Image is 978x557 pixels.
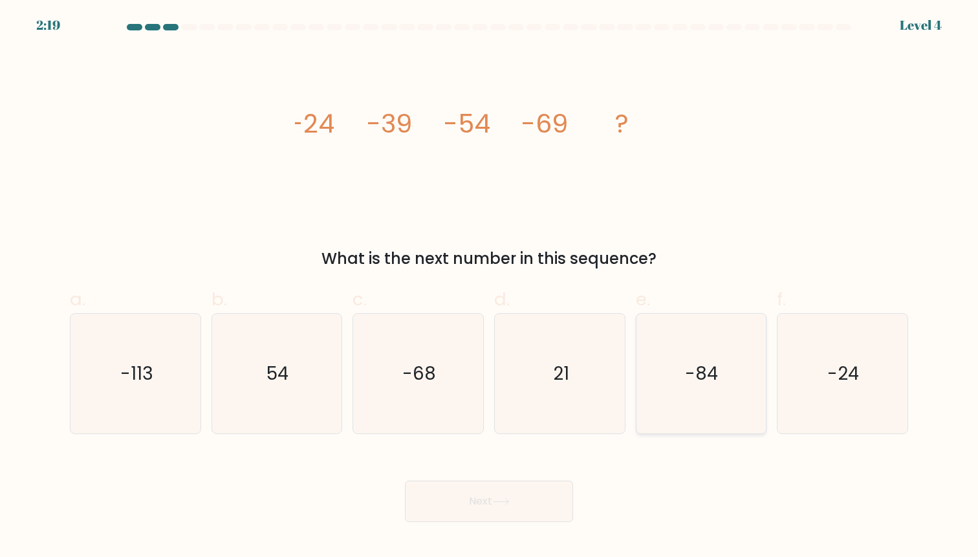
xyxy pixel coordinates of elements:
text: -24 [827,361,860,386]
div: 2:19 [36,16,60,35]
tspan: -24 [289,105,334,142]
text: 21 [553,361,569,386]
text: -68 [402,361,436,386]
text: 54 [266,361,289,386]
tspan: -69 [521,105,568,142]
div: Level 4 [900,16,942,35]
text: -113 [120,361,153,386]
div: What is the next number in this sequence? [78,247,900,270]
span: c. [353,287,367,312]
span: f. [777,287,786,312]
span: a. [70,287,85,312]
span: b. [212,287,227,312]
tspan: -39 [367,105,412,142]
span: d. [494,287,510,312]
span: e. [636,287,650,312]
text: -84 [686,361,719,386]
tspan: ? [616,105,629,142]
button: Next [405,481,573,522]
tspan: -54 [444,105,490,142]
